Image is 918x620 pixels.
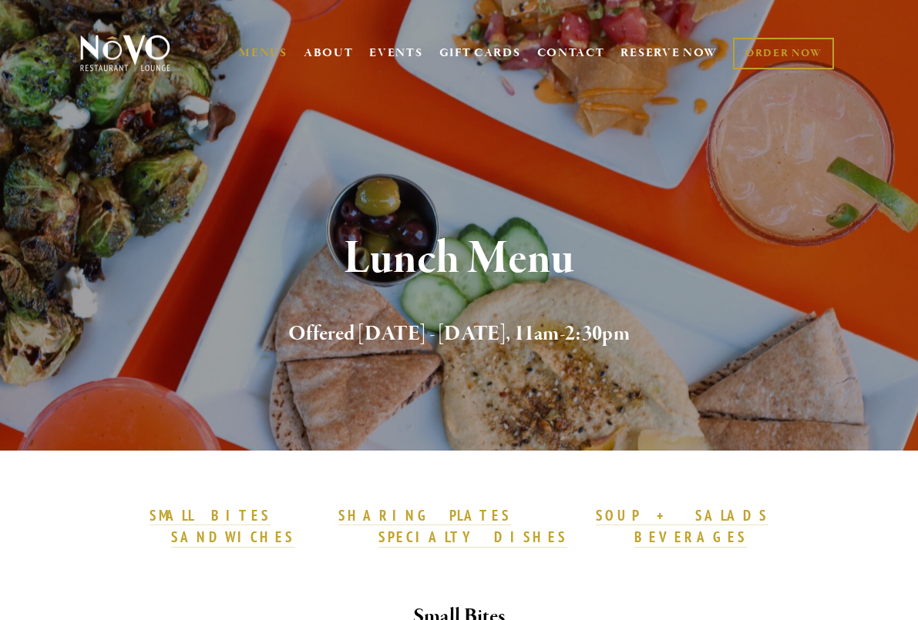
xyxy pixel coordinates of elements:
a: SANDWICHES [171,528,294,548]
strong: SOUP + SALADS [596,506,768,524]
strong: SANDWICHES [171,528,294,546]
strong: SPECIALTY DISHES [378,528,567,546]
a: ABOUT [304,45,354,61]
a: GIFT CARDS [439,39,521,68]
strong: SHARING PLATES [338,506,511,524]
a: BEVERAGES [634,528,747,548]
strong: BEVERAGES [634,528,747,546]
a: SOUP + SALADS [596,506,768,526]
img: Novo Restaurant &amp; Lounge [77,34,173,72]
a: SHARING PLATES [338,506,511,526]
strong: SMALL BITES [150,506,271,524]
a: SPECIALTY DISHES [378,528,567,548]
a: MENUS [239,45,288,61]
h2: Offered [DATE] - [DATE], 11am-2:30pm [100,318,818,350]
a: CONTACT [537,39,605,68]
a: SMALL BITES [150,506,271,526]
a: ORDER NOW [733,38,834,69]
a: RESERVE NOW [620,39,718,68]
h1: Lunch Menu [100,234,818,284]
a: EVENTS [369,45,422,61]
